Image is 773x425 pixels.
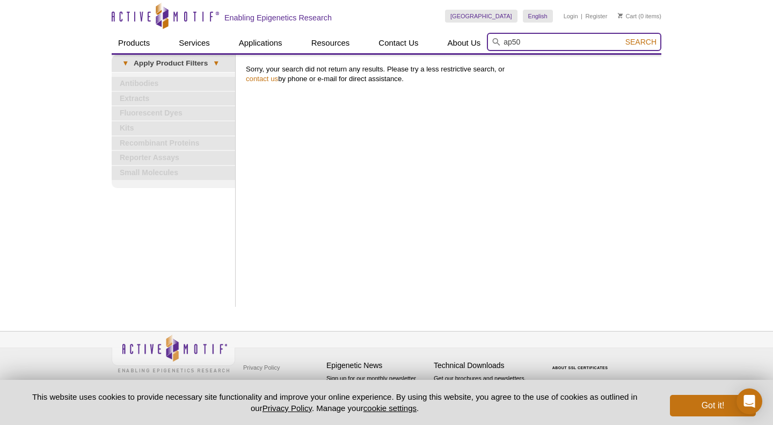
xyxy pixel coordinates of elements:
[581,10,582,23] li: |
[232,33,289,53] a: Applications
[434,374,536,401] p: Get our brochures and newsletters, or request them by mail.
[434,361,536,370] h4: Technical Downloads
[112,77,235,91] a: Antibodies
[363,404,417,413] button: cookie settings
[736,388,762,414] div: Open Intercom Messenger
[112,106,235,120] a: Fluorescent Dyes
[112,332,235,375] img: Active Motif,
[246,75,278,83] a: contact us
[441,33,487,53] a: About Us
[445,10,517,23] a: [GEOGRAPHIC_DATA]
[326,361,428,370] h4: Epigenetic News
[618,13,623,18] img: Your Cart
[112,121,235,135] a: Kits
[372,33,425,53] a: Contact Us
[262,404,312,413] a: Privacy Policy
[585,12,607,20] a: Register
[523,10,553,23] a: English
[112,92,235,106] a: Extracts
[240,376,297,392] a: Terms & Conditions
[487,33,661,51] input: Keyword, Cat. No.
[240,359,282,376] a: Privacy Policy
[552,366,608,370] a: ABOUT SSL CERTIFICATES
[224,13,332,23] h2: Enabling Epigenetics Research
[246,64,656,84] p: Sorry, your search did not return any results. Please try a less restrictive search, or by phone ...
[112,136,235,150] a: Recombinant Proteins
[112,166,235,180] a: Small Molecules
[625,38,657,46] span: Search
[618,10,661,23] li: (0 items)
[618,12,637,20] a: Cart
[564,12,578,20] a: Login
[305,33,356,53] a: Resources
[622,37,660,47] button: Search
[112,55,235,72] a: ▾Apply Product Filters▾
[17,391,652,414] p: This website uses cookies to provide necessary site functionality and improve your online experie...
[112,33,156,53] a: Products
[541,350,622,374] table: Click to Verify - This site chose Symantec SSL for secure e-commerce and confidential communicati...
[172,33,216,53] a: Services
[326,374,428,410] p: Sign up for our monthly newsletter highlighting recent publications in the field of epigenetics.
[208,59,224,68] span: ▾
[117,59,134,68] span: ▾
[670,395,756,416] button: Got it!
[112,151,235,165] a: Reporter Assays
